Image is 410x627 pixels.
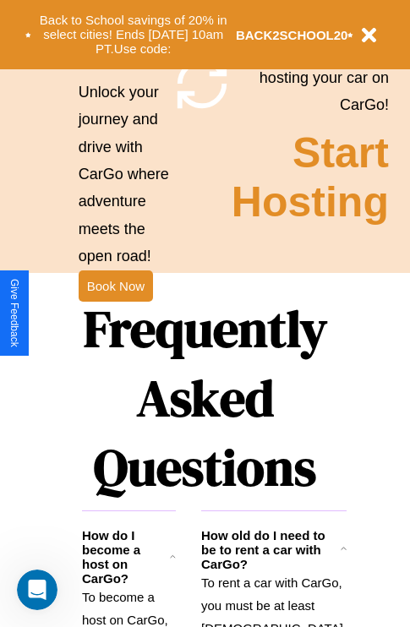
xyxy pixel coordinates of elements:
[8,279,20,347] div: Give Feedback
[232,128,389,226] h2: Start Hosting
[201,528,340,571] h3: How old do I need to be to rent a car with CarGo?
[79,270,153,302] button: Book Now
[31,8,236,61] button: Back to School savings of 20% in select cities! Ends [DATE] 10am PT.Use code:
[79,79,172,270] p: Unlock your journey and drive with CarGo where adventure meets the open road!
[82,528,170,586] h3: How do I become a host on CarGo?
[82,286,328,510] h1: Frequently Asked Questions
[17,570,57,610] iframe: Intercom live chat
[236,28,348,42] b: BACK2SCHOOL20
